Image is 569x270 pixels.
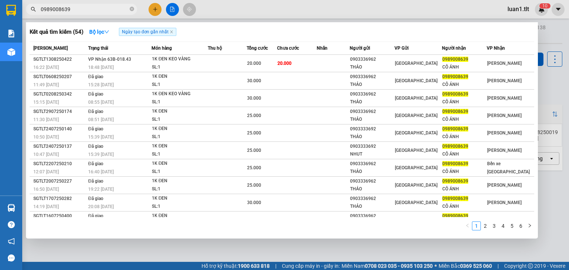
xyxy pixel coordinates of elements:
[33,125,86,133] div: SGTLT2407250140
[33,100,59,105] span: 15:15 [DATE]
[395,200,437,205] span: [GEOGRAPHIC_DATA]
[442,109,468,114] span: 0989008639
[350,195,394,203] div: 0903336962
[88,117,114,122] span: 08:51 [DATE]
[7,30,15,37] img: solution-icon
[152,142,207,150] div: 1K ĐEN
[247,46,268,51] span: Tổng cước
[350,203,394,210] div: THẢO
[277,61,292,66] span: 20.000
[395,96,437,101] span: [GEOGRAPHIC_DATA]
[395,165,437,170] span: [GEOGRAPHIC_DATA]
[247,165,261,170] span: 25.000
[395,148,437,153] span: [GEOGRAPHIC_DATA]
[130,7,134,11] span: close-circle
[442,185,486,193] div: CÔ ÁNH
[350,212,394,220] div: 0903336962
[395,61,437,66] span: [GEOGRAPHIC_DATA]
[247,200,261,205] span: 30.000
[152,125,207,133] div: 1K ĐEN
[350,133,394,141] div: THẢO
[442,150,486,158] div: CÔ ÁNH
[442,168,486,176] div: CÔ ÁNH
[487,130,522,136] span: [PERSON_NAME]
[442,74,468,79] span: 0989008639
[350,125,394,133] div: 0903333692
[130,6,134,13] span: close-circle
[33,65,59,70] span: 16:22 [DATE]
[152,90,207,98] div: 1K ĐEN KEO VÀNG
[33,82,59,87] span: 11:49 [DATE]
[350,73,394,81] div: 0903336962
[247,148,261,153] span: 25.000
[88,134,114,140] span: 15:39 [DATE]
[33,187,59,192] span: 16:50 [DATE]
[7,204,15,212] img: warehouse-icon
[152,194,207,203] div: 1K ĐEN
[88,144,103,149] span: Đã giao
[487,161,530,174] span: Bến xe [GEOGRAPHIC_DATA]
[247,113,261,118] span: 25.000
[350,160,394,168] div: 0903336962
[487,183,522,188] span: [PERSON_NAME]
[247,130,261,136] span: 25.000
[490,221,499,230] li: 3
[152,212,207,220] div: 1K ĐEN
[490,222,498,230] a: 3
[41,5,128,13] input: Tìm tên, số ĐT hoặc mã đơn
[88,213,103,219] span: Đã giao
[88,161,103,166] span: Đã giao
[247,183,261,188] span: 25.000
[350,185,394,193] div: THẢO
[528,223,532,228] span: right
[487,61,522,66] span: [PERSON_NAME]
[88,196,103,201] span: Đã giao
[350,143,394,150] div: 0903333692
[152,160,207,168] div: 1K ĐEN
[499,222,507,230] a: 4
[525,221,534,230] li: Next Page
[317,46,327,51] span: Nhãn
[33,195,86,203] div: SGTLT1707250282
[487,78,522,83] span: [PERSON_NAME]
[152,185,207,193] div: SL: 1
[33,56,86,63] div: SGTLT1308250422
[88,179,103,184] span: Đã giao
[472,222,480,230] a: 1
[350,168,394,176] div: THẢO
[247,61,261,66] span: 20.000
[88,74,103,79] span: Đã giao
[8,254,15,261] span: message
[33,212,86,220] div: SGTLT1607250400
[395,46,409,51] span: VP Gửi
[499,221,508,230] li: 4
[33,169,59,174] span: 12:07 [DATE]
[516,221,525,230] li: 6
[7,48,15,56] img: warehouse-icon
[6,5,16,16] img: logo-vxr
[487,148,522,153] span: [PERSON_NAME]
[88,91,103,97] span: Đã giao
[152,203,207,211] div: SL: 1
[277,46,299,51] span: Chưa cước
[88,109,103,114] span: Đã giao
[152,133,207,141] div: SL: 1
[508,221,516,230] li: 5
[350,81,394,89] div: THẢO
[33,160,86,168] div: SGTLT2207250210
[33,177,86,185] div: SGTLT2007250227
[395,78,437,83] span: [GEOGRAPHIC_DATA]
[89,29,109,35] strong: Bộ lọc
[247,96,261,101] span: 30.000
[247,78,261,83] span: 30.000
[152,63,207,71] div: SL: 1
[33,134,59,140] span: 10:50 [DATE]
[442,126,468,131] span: 0989008639
[30,28,83,36] h3: Kết quả tìm kiếm ( 54 )
[152,81,207,89] div: SL: 1
[88,65,114,70] span: 18:48 [DATE]
[350,116,394,123] div: THẢO
[442,196,468,201] span: 0989008639
[350,90,394,98] div: 0903336962
[104,29,109,34] span: down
